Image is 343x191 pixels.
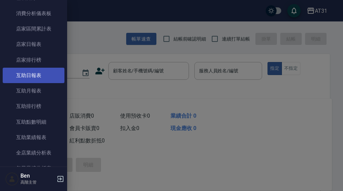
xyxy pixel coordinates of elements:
[3,37,64,52] a: 店家日報表
[5,172,19,186] img: Person
[3,114,64,130] a: 互助點數明細
[3,161,64,176] a: 每日業績分析表
[3,21,64,37] a: 店家區間累計表
[3,99,64,114] a: 互助排行榜
[3,83,64,99] a: 互助月報表
[20,173,55,179] h5: Ben
[3,68,64,83] a: 互助日報表
[20,179,55,185] p: 高階主管
[3,6,64,21] a: 消費分析儀表板
[3,130,64,145] a: 互助業績報表
[3,145,64,161] a: 全店業績分析表
[3,52,64,68] a: 店家排行榜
